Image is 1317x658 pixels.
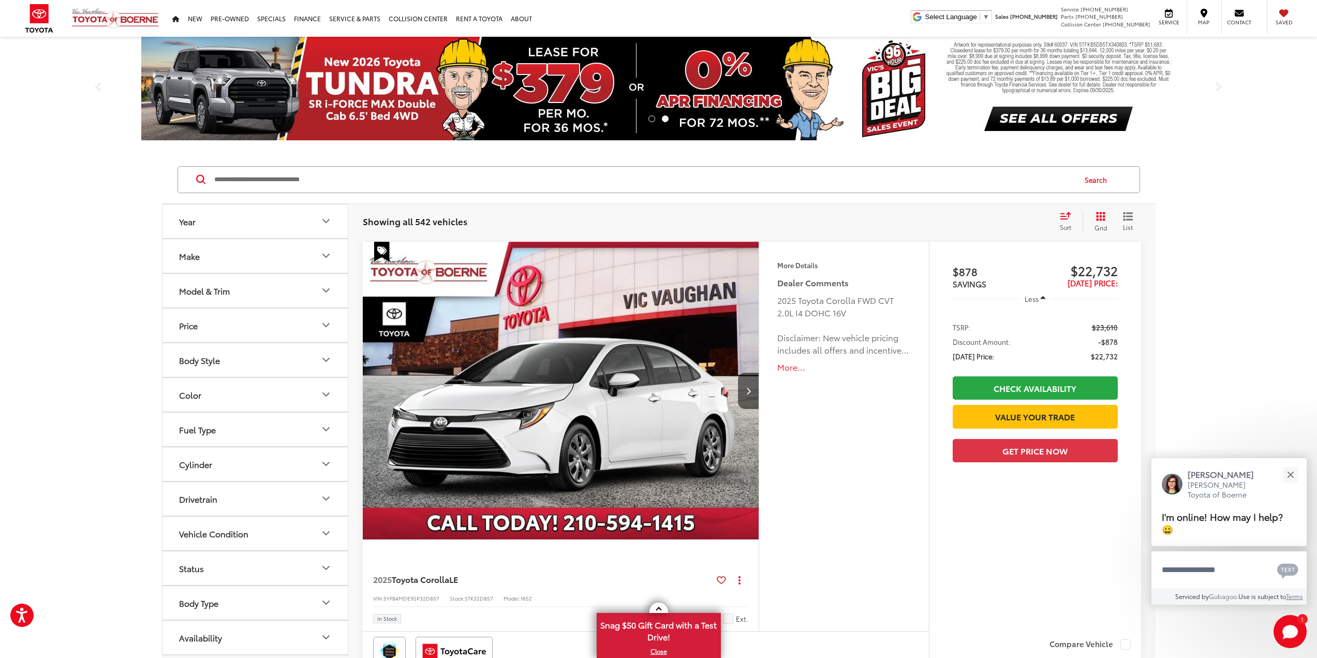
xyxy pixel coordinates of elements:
[320,284,332,297] div: Model & Trim
[179,563,204,573] div: Status
[953,322,971,332] span: TSRP:
[1010,12,1058,20] span: [PHONE_NUMBER]
[450,594,465,602] span: Stock:
[1274,615,1307,648] svg: Start Chat
[179,459,212,469] div: Cylinder
[777,294,910,356] div: 2025 Toyota Corolla FWD CVT 2.0L I4 DOHC 16V Disclaimer: New vehicle pricing includes all offers ...
[723,613,733,624] span: Ice Cap
[1192,19,1215,26] span: Map
[995,12,1009,20] span: Sales
[1091,351,1118,361] span: $22,732
[1272,19,1295,26] span: Saved
[373,574,713,585] a: 2025Toyota CorollaLE
[179,251,200,261] div: Make
[320,319,332,331] div: Price
[320,562,332,574] div: Status
[320,631,332,644] div: Availability
[162,586,349,620] button: Body TypeBody Type
[179,529,248,538] div: Vehicle Condition
[1115,211,1141,232] button: List View
[1094,223,1107,232] span: Grid
[1061,12,1074,20] span: Parts
[162,274,349,308] button: Model & TrimModel & Trim
[1068,277,1118,288] span: [DATE] Price:
[162,551,349,585] button: StatusStatus
[374,242,390,261] span: Special
[179,425,216,434] div: Fuel Type
[1162,509,1283,536] span: I'm online! How may I help? 😀
[162,378,349,412] button: ColorColor
[1061,20,1101,28] span: Collision Center
[179,355,220,365] div: Body Style
[1151,458,1307,605] div: Close[PERSON_NAME][PERSON_NAME] Toyota of BoerneI'm online! How may I help? 😀Type your messageCha...
[71,8,159,29] img: Vic Vaughan Toyota of Boerne
[1049,639,1131,650] label: Compare Vehicle
[320,354,332,366] div: Body Style
[1060,223,1071,231] span: Sort
[953,439,1118,462] button: Get Price Now
[179,286,230,296] div: Model & Trim
[736,614,748,624] span: Ext.
[162,621,349,654] button: AvailabilityAvailability
[1123,223,1133,231] span: List
[320,388,332,401] div: Color
[953,351,994,361] span: [DATE] Price:
[1286,592,1303,601] a: Terms
[320,527,332,539] div: Vehicle Condition
[179,633,222,642] div: Availability
[362,242,760,539] div: 2025 Toyota Corolla LE 0
[162,204,349,238] button: YearYear
[953,278,986,289] span: SAVINGS
[179,598,218,608] div: Body Type
[1083,211,1115,232] button: Grid View
[1098,337,1118,347] span: -$878
[1061,5,1079,13] span: Service
[738,576,741,584] span: dropdown dots
[362,242,760,540] img: 2025 Toyota Corolla LE
[362,242,760,539] a: 2025 Toyota Corolla LE2025 Toyota Corolla LE2025 Toyota Corolla LE2025 Toyota Corolla LE
[141,37,1176,140] img: 2026 Toyota Tundra
[983,13,989,21] span: ▼
[1035,262,1118,278] span: $22,732
[1175,592,1209,601] span: Serviced by
[320,458,332,470] div: Cylinder
[1075,167,1122,193] button: Search
[1274,615,1307,648] button: Toggle Chat Window
[521,594,532,602] span: 1852
[320,215,332,227] div: Year
[1081,5,1128,13] span: [PHONE_NUMBER]
[162,447,349,481] button: CylinderCylinder
[373,573,392,585] span: 2025
[449,573,458,585] span: LE
[953,264,1035,279] span: $878
[730,571,748,589] button: Actions
[179,320,198,330] div: Price
[953,405,1118,428] a: Value Your Trade
[1157,19,1180,26] span: Service
[1277,562,1298,579] svg: Text
[1019,289,1050,308] button: Less
[179,216,196,226] div: Year
[953,376,1118,400] a: Check Availability
[363,215,467,227] span: Showing all 542 vehicles
[162,413,349,446] button: Fuel TypeFuel Type
[1279,463,1301,486] button: Close
[320,492,332,505] div: Drivetrain
[465,594,493,602] span: STK32D857
[1227,19,1251,26] span: Contact
[925,13,989,21] a: Select Language​
[179,494,217,504] div: Drivetrain
[925,13,977,21] span: Select Language
[373,594,383,602] span: VIN:
[162,482,349,516] button: DrivetrainDrivetrain
[320,423,332,435] div: Fuel Type
[162,343,349,377] button: Body StyleBody Style
[1301,617,1304,621] span: 1
[383,594,439,602] span: 5YFB4MDE9SP32D857
[320,596,332,609] div: Body Type
[213,167,1075,192] input: Search by Make, Model, or Keyword
[598,614,720,646] span: Snag $50 Gift Card with a Test Drive!
[392,573,449,585] span: Toyota Corolla
[738,373,759,409] button: Next image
